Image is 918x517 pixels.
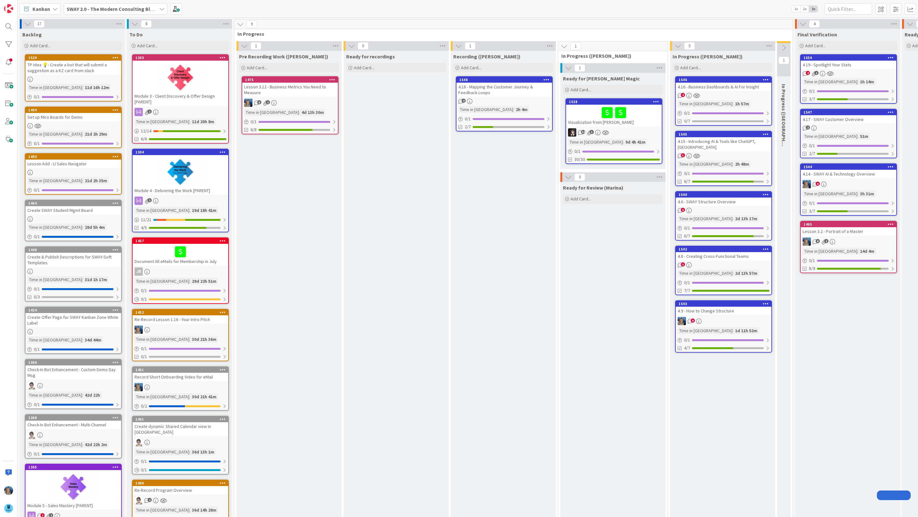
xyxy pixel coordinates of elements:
[133,367,228,381] div: 1451Record Short Onboarding Video for eMail
[132,54,229,144] a: 1303Module 3 - Client Discovery & Offer Design [PARENT]Time in [GEOGRAPHIC_DATA]:11d 20h 8m12/146/6
[465,116,471,122] span: 0 / 1
[82,392,83,399] span: :
[25,253,121,267] div: Create & Publish Descriptions for SWAY-Soft Templates
[251,118,257,125] span: 0 / 1
[133,345,228,353] div: 0/1
[242,118,338,126] div: 0/1
[67,6,167,12] b: SWAY 2.0 - The Modern Consulting Blueprint
[25,154,121,168] div: 1493Lesson Add - LI Sales Navigator
[800,221,897,273] a: 1465Lesson 3.2 - Portrait of a MasterMATime in [GEOGRAPHIC_DATA]:14d 4m0/18/9
[25,285,121,293] div: 0/1
[83,177,109,184] div: 21d 2h 35m
[141,216,151,223] span: 11 / 21
[25,107,122,148] a: 1494Set up Miro Boards for DemoTime in [GEOGRAPHIC_DATA]:21d 2h 29m0/1
[814,71,819,75] span: 1
[858,190,876,197] div: 3h 31m
[25,186,121,194] div: 0/1
[189,278,190,285] span: :
[242,77,338,97] div: 1475Lesson 3.12 - Business Metrics You Need to Measure
[801,237,896,246] div: MA
[462,99,466,103] span: 4
[684,178,690,185] span: 6/7
[141,224,147,231] span: 4/5
[25,360,121,379] div: 1369Check-In Bot Enhancement - Custom Demo Day Msg
[135,56,228,60] div: 1303
[141,345,147,352] span: 0 / 1
[681,208,685,212] span: 6
[28,56,121,60] div: 1529
[732,100,733,107] span: :
[299,109,300,116] span: :
[801,170,896,178] div: 4.14 - SWAY AI & Technology Overview
[681,93,685,97] span: 4
[801,221,896,227] div: 1465
[566,99,662,105] div: 1528
[133,216,228,224] div: 11/21
[733,215,759,222] div: 2d 13h 17m
[27,336,82,343] div: Time in [GEOGRAPHIC_DATA]
[132,149,229,232] a: 1304Module 4 - Delivering the Work [PARENT]Time in [GEOGRAPHIC_DATA]:19d 18h 41m11/214/5
[804,56,896,60] div: 1550
[141,136,147,142] span: 6/6
[676,137,771,151] div: 4.15 - Introducing AI & Tools like ChatGPT, [GEOGRAPHIC_DATA]
[190,278,218,285] div: 29d 22h 51m
[133,383,228,391] div: MA
[137,43,157,49] span: Add Card...
[678,100,732,107] div: Time in [GEOGRAPHIC_DATA]
[801,109,896,124] div: 15474.17 - SWAY Customer Overview
[801,221,896,236] div: 1465Lesson 3.2 - Portrait of a Master
[266,100,270,104] span: 1
[25,307,121,327] div: 1424Create Offer Page for SWAY Kanban Zone White Label
[801,61,896,69] div: 4.19 - Spotlight Your Stats
[133,310,228,315] div: 1452
[569,100,662,104] div: 1528
[456,83,552,97] div: 4.18 - Mapping the Customer Journey & Feedback Loops
[676,301,771,315] div: 15434.9 - How to Change Structure
[25,113,121,121] div: Set up Miro Boards for Demo
[245,78,338,82] div: 1475
[34,346,40,353] span: 0 / 1
[300,109,325,116] div: 4d 13h 30m
[676,252,771,260] div: 4.8 - Creating Cross-Functional Teams
[574,148,580,155] span: 0 / 1
[242,77,338,83] div: 1475
[732,161,733,168] span: :
[25,247,121,253] div: 1448
[133,315,228,324] div: Re-Record Lesson 1.16 - Your Intro Pitch
[190,118,216,125] div: 11d 20h 8m
[857,78,858,85] span: :
[624,139,647,146] div: 9d 4h 41m
[25,206,121,214] div: Create SWAY Student Mgmt Board
[676,77,771,83] div: 1546
[804,110,896,115] div: 1547
[675,76,772,126] a: 15464.16 - Business Dashboards & AI For InsightTime in [GEOGRAPHIC_DATA]:1h 57m0/10/7
[4,4,13,13] img: Visit kanbanzone.com
[28,201,121,206] div: 1464
[34,140,40,147] span: 0 / 1
[684,225,690,231] span: 0 / 1
[257,100,261,104] span: 8
[133,373,228,381] div: Record Short Onboarding Video for eMail
[809,208,815,214] span: 3/7
[858,133,870,140] div: 51m
[857,190,858,197] span: :
[676,246,771,260] div: 15424.8 - Creating Cross-Functional Teams
[681,262,685,266] span: 5
[684,118,690,124] span: 0/7
[133,127,228,135] div: 12/14
[684,287,690,294] span: 7/7
[809,96,815,102] span: 3/7
[456,77,552,83] div: 1548
[801,257,896,265] div: 0/1
[676,307,771,315] div: 4.9 - How to Change Structure
[27,177,82,184] div: Time in [GEOGRAPHIC_DATA]
[824,239,828,243] span: 1
[27,84,82,91] div: Time in [GEOGRAPHIC_DATA]
[461,65,481,71] span: Add Card...
[25,200,121,214] div: 1464Create SWAY Student Mgmt Board
[803,133,857,140] div: Time in [GEOGRAPHIC_DATA]
[135,239,228,243] div: 1457
[676,317,771,325] div: MA
[135,207,189,214] div: Time in [GEOGRAPHIC_DATA]
[133,149,228,195] div: 1304Module 4 - Delivering the Work [PARENT]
